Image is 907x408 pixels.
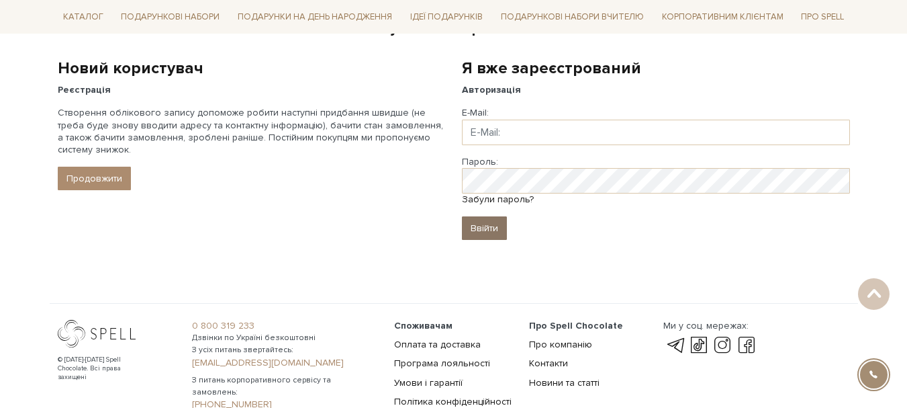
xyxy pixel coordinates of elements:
[462,216,507,240] input: Ввійти
[663,337,686,354] a: telegram
[58,356,148,382] div: © [DATE]-[DATE] Spell Chocolate. Всі права захищені
[711,337,734,354] a: instagram
[394,377,463,389] a: Умови і гарантії
[462,58,850,79] h2: Я вже зареєстрований
[58,58,446,79] h2: Новий користувач
[657,7,789,28] a: Корпоративним клієнтам
[663,320,757,332] div: Ми у соц. мережах:
[58,167,131,190] a: Продовжити
[796,7,849,28] a: Про Spell
[192,344,378,356] span: З усіх питань звертайтесь:
[58,7,109,28] a: Каталог
[405,7,488,28] a: Ідеї подарунків
[394,358,490,369] a: Програма лояльності
[462,107,489,119] label: E-Mail:
[58,84,111,95] strong: Реєстрація
[192,332,378,344] span: Дзвінки по Україні безкоштовні
[529,377,600,389] a: Новини та статті
[529,339,592,350] a: Про компанію
[58,107,446,156] p: Створення облікового запису допоможе робити наступні придбання швидше (не треба буде знову вводит...
[529,320,623,331] span: Про Spell Chocolate
[192,374,378,399] span: З питань корпоративного сервісу та замовлень:
[529,358,568,369] a: Контакти
[192,357,378,369] a: [EMAIL_ADDRESS][DOMAIN_NAME]
[495,5,649,28] a: Подарункові набори Вчителю
[735,337,758,354] a: facebook
[462,156,498,168] label: Пароль:
[462,194,534,205] a: Забули пароль?
[687,337,710,354] a: tik-tok
[462,84,521,95] strong: Авторизація
[462,120,850,145] input: E-Mail:
[394,396,512,407] a: Політика конфіденційності
[394,339,481,350] a: Оплата та доставка
[192,320,378,332] a: 0 800 319 233
[394,320,452,331] span: Споживачам
[115,7,225,28] a: Подарункові набори
[232,7,397,28] a: Подарунки на День народження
